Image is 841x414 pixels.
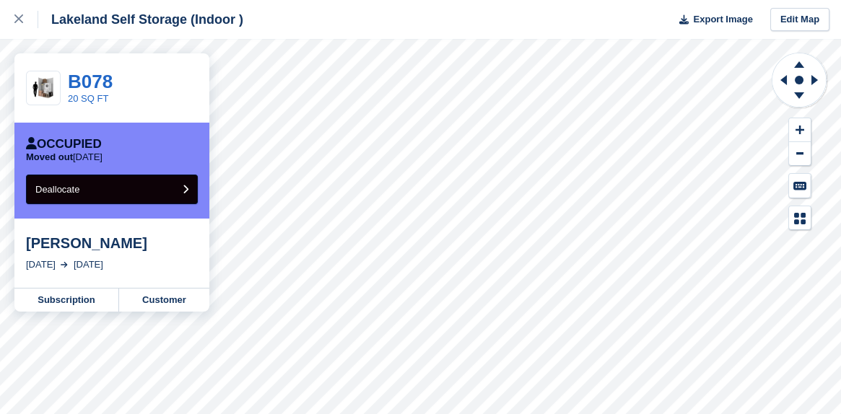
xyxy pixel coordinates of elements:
button: Export Image [671,8,753,32]
button: Map Legend [789,206,811,230]
button: Keyboard Shortcuts [789,174,811,198]
div: [DATE] [74,257,103,272]
button: Zoom Out [789,142,811,166]
div: [PERSON_NAME] [26,234,198,252]
p: [DATE] [26,151,103,163]
img: 20-sqft-unit.jpg [27,76,60,101]
a: Subscription [14,289,119,312]
div: Lakeland Self Storage (Indoor ) [38,11,243,28]
span: Deallocate [35,184,79,195]
button: Deallocate [26,175,198,204]
span: Moved out [26,151,73,162]
span: Export Image [693,12,752,27]
button: Zoom In [789,118,811,142]
a: Edit Map [770,8,829,32]
a: B078 [68,71,113,92]
div: [DATE] [26,257,56,272]
div: Occupied [26,137,102,151]
img: arrow-right-light-icn-cde0832a797a2874e46488d9cf13f60e5c3a73dbe684e267c42b8395dfbc2abf.svg [61,262,68,268]
a: Customer [119,289,209,312]
a: 20 SQ FT [68,93,108,104]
